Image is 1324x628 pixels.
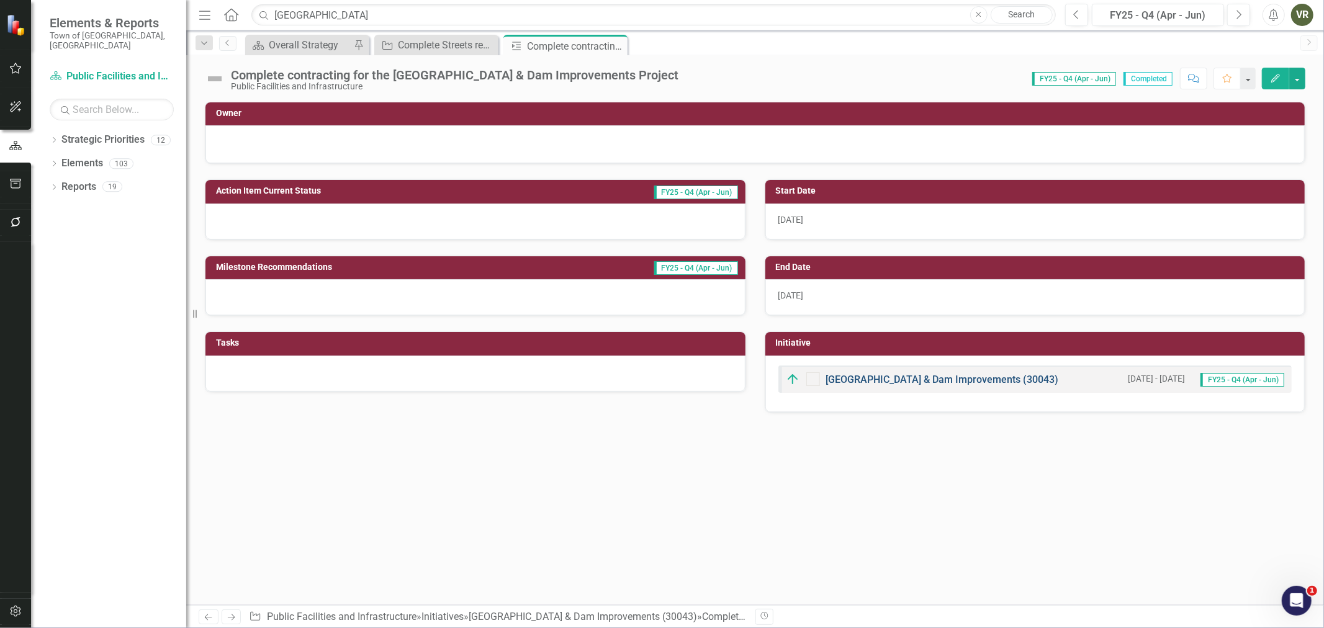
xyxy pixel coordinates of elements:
[216,262,518,272] h3: Milestone Recommendations
[1282,586,1312,616] iframe: Intercom live chat
[785,372,800,387] img: On Target
[61,156,103,171] a: Elements
[527,38,624,54] div: Complete contracting for the [GEOGRAPHIC_DATA] & Dam Improvements Project
[702,611,1053,622] div: Complete contracting for the [GEOGRAPHIC_DATA] & Dam Improvements Project
[216,109,1299,118] h3: Owner
[50,16,174,30] span: Elements & Reports
[249,610,745,624] div: » » »
[267,611,417,622] a: Public Facilities and Infrastructure
[398,37,495,53] div: Complete Streets reporting development
[654,261,738,275] span: FY25 - Q4 (Apr - Jun)
[216,338,739,348] h3: Tasks
[1032,72,1116,86] span: FY25 - Q4 (Apr - Jun)
[216,186,505,195] h3: Action Item Current Status
[1128,373,1185,385] small: [DATE] - [DATE]
[231,82,678,91] div: Public Facilities and Infrastructure
[1124,72,1173,86] span: Completed
[776,338,1299,348] h3: Initiative
[102,182,122,192] div: 19
[776,262,1299,272] h3: End Date
[991,6,1053,24] a: Search
[778,215,804,225] span: [DATE]
[377,37,495,53] a: Complete Streets reporting development
[776,186,1299,195] h3: Start Date
[778,290,804,300] span: [DATE]
[50,30,174,51] small: Town of [GEOGRAPHIC_DATA], [GEOGRAPHIC_DATA]
[109,158,133,169] div: 103
[654,186,738,199] span: FY25 - Q4 (Apr - Jun)
[61,180,96,194] a: Reports
[248,37,351,53] a: Overall Strategy
[231,68,678,82] div: Complete contracting for the [GEOGRAPHIC_DATA] & Dam Improvements Project
[6,14,28,36] img: ClearPoint Strategy
[251,4,1056,26] input: Search ClearPoint...
[1200,373,1284,387] span: FY25 - Q4 (Apr - Jun)
[421,611,464,622] a: Initiatives
[1096,8,1220,23] div: FY25 - Q4 (Apr - Jun)
[205,69,225,89] img: Not Defined
[1092,4,1224,26] button: FY25 - Q4 (Apr - Jun)
[1291,4,1313,26] button: VR
[269,37,351,53] div: Overall Strategy
[1307,586,1317,596] span: 1
[61,133,145,147] a: Strategic Priorities
[151,135,171,145] div: 12
[50,99,174,120] input: Search Below...
[826,374,1059,385] a: [GEOGRAPHIC_DATA] & Dam Improvements (30043)
[469,611,697,622] a: [GEOGRAPHIC_DATA] & Dam Improvements (30043)
[50,70,174,84] a: Public Facilities and Infrastructure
